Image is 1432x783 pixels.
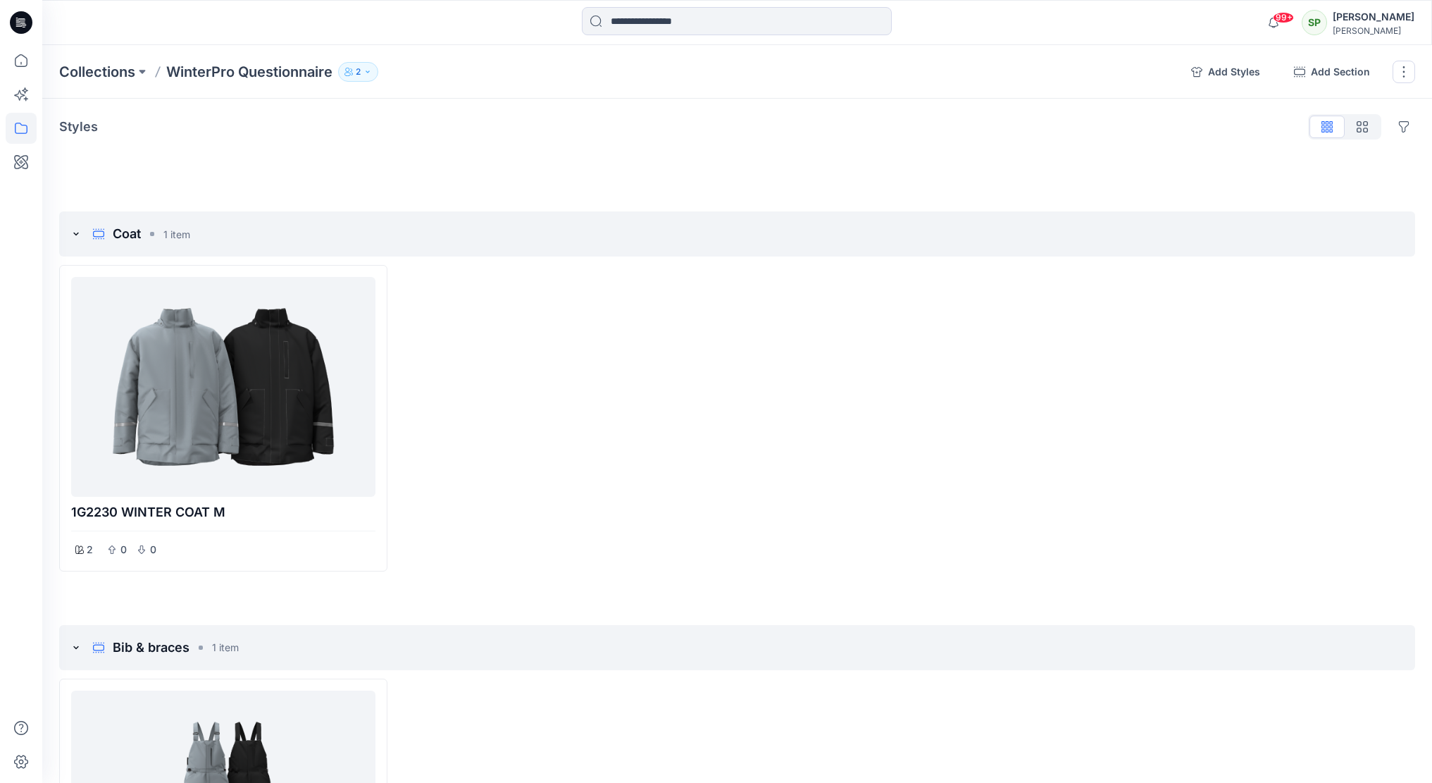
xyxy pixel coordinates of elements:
p: 2 [356,64,361,80]
p: Bib & braces [113,638,189,658]
p: 2 [87,541,93,558]
button: Add Styles [1180,61,1271,83]
button: Options [1393,116,1415,138]
p: 1 item [212,640,239,655]
div: [PERSON_NAME] [1333,25,1414,36]
p: 0 [149,541,157,558]
p: Styles [59,117,98,137]
a: Collections [59,62,135,82]
div: 1G2230 WINTER COAT M200 [59,265,387,572]
button: 2 [338,62,378,82]
span: 99+ [1273,12,1294,23]
div: SP [1302,10,1327,35]
div: [PERSON_NAME] [1333,8,1414,25]
p: WinterPro Questionnaire [166,62,332,82]
p: 1 item [163,227,190,242]
p: Coat [113,224,141,244]
p: 1G2230 WINTER COAT M [71,503,375,522]
button: Add Section [1283,61,1381,83]
p: 0 [119,541,127,558]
